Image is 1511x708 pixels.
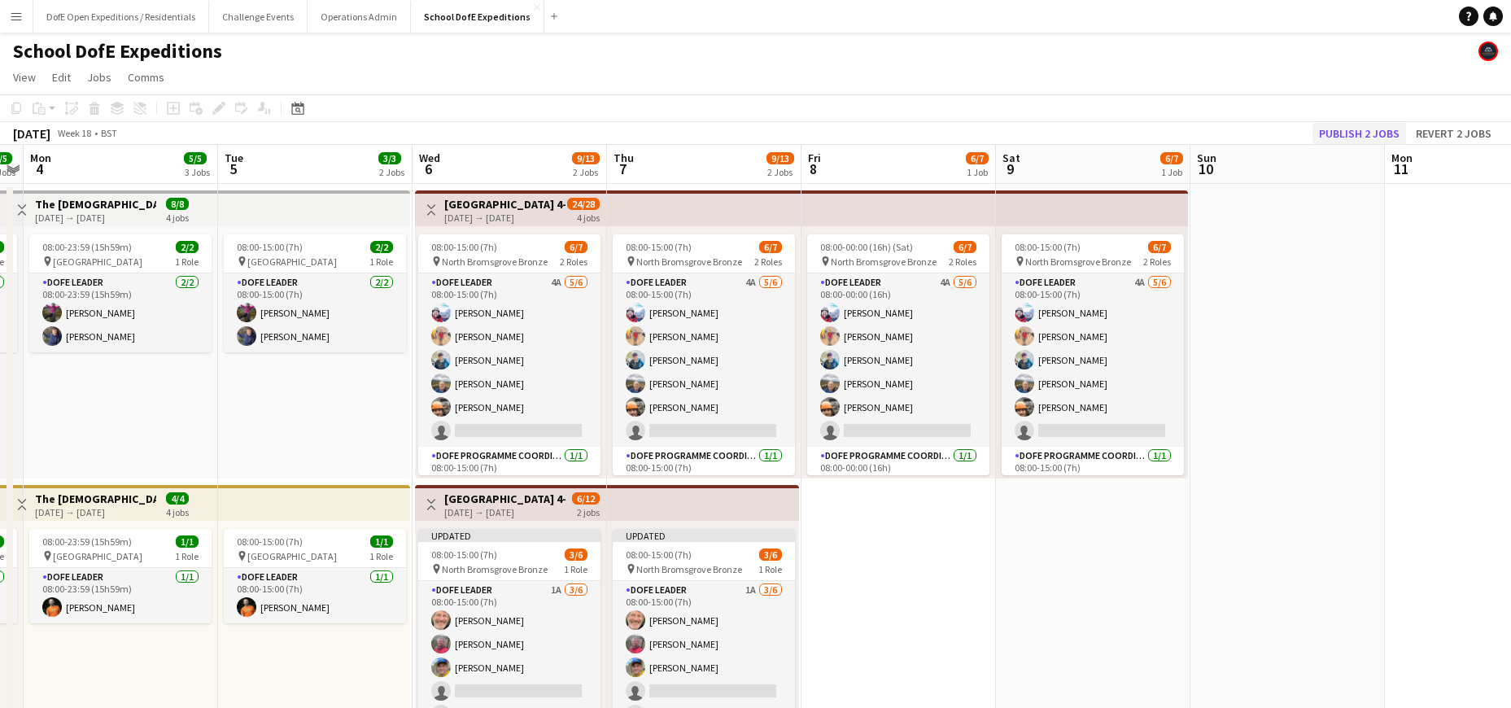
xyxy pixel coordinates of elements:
app-card-role: DofE Leader4A5/608:00-15:00 (7h)[PERSON_NAME][PERSON_NAME][PERSON_NAME][PERSON_NAME][PERSON_NAME] [1002,273,1184,447]
span: 2/2 [176,241,199,253]
span: Comms [128,70,164,85]
div: 1 Job [967,166,988,178]
span: 1 Role [369,550,393,562]
button: Challenge Events [209,1,308,33]
span: 6/12 [572,492,600,505]
span: [GEOGRAPHIC_DATA] [247,550,337,562]
h3: The [DEMOGRAPHIC_DATA] College [GEOGRAPHIC_DATA] - DofE Silver Practice Expedition [35,197,156,212]
span: 08:00-23:59 (15h59m) [42,241,132,253]
a: Jobs [81,67,118,88]
span: 6/7 [1148,241,1171,253]
div: [DATE] → [DATE] [444,506,566,518]
span: 4/4 [166,492,189,505]
button: Publish 2 jobs [1312,123,1406,144]
span: 2 Roles [754,256,782,268]
div: 2 Jobs [379,166,404,178]
span: 1 Role [758,563,782,575]
app-job-card: 08:00-23:59 (15h59m)2/2 [GEOGRAPHIC_DATA]1 RoleDofE Leader2/208:00-23:59 (15h59m)[PERSON_NAME][PE... [29,234,212,352]
app-card-role: DofE Leader2/208:00-23:59 (15h59m)[PERSON_NAME][PERSON_NAME] [29,273,212,352]
div: 08:00-23:59 (15h59m)1/1 [GEOGRAPHIC_DATA]1 RoleDofE Leader1/108:00-23:59 (15h59m)[PERSON_NAME] [29,529,212,623]
span: 5 [222,160,243,178]
span: 1 Role [564,563,587,575]
span: [GEOGRAPHIC_DATA] [53,256,142,268]
span: 8 [806,160,821,178]
span: 9/13 [572,152,600,164]
span: Fri [808,151,821,165]
div: [DATE] [13,125,50,142]
span: 9 [1000,160,1020,178]
span: North Bromsgrove Bronze [1025,256,1131,268]
span: 08:00-15:00 (7h) [626,548,692,561]
app-job-card: 08:00-00:00 (16h) (Sat)6/7 North Bromsgrove Bronze2 RolesDofE Leader4A5/608:00-00:00 (16h)[PERSON... [807,234,989,475]
app-job-card: 08:00-15:00 (7h)2/2 [GEOGRAPHIC_DATA]1 RoleDofE Leader2/208:00-15:00 (7h)[PERSON_NAME][PERSON_NAME] [224,234,406,352]
a: View [7,67,42,88]
span: 6/7 [966,152,989,164]
div: Updated [418,529,600,542]
span: 6/7 [565,241,587,253]
button: School DofE Expeditions [411,1,544,33]
span: Jobs [87,70,111,85]
span: 6/7 [954,241,976,253]
app-card-role: DofE Programme Coordinator1/108:00-15:00 (7h) [418,447,600,502]
div: 4 jobs [166,210,189,224]
button: Revert 2 jobs [1409,123,1498,144]
span: Tue [225,151,243,165]
span: North Bromsgrove Bronze [831,256,937,268]
app-job-card: 08:00-15:00 (7h)6/7 North Bromsgrove Bronze2 RolesDofE Leader4A5/608:00-15:00 (7h)[PERSON_NAME][P... [613,234,795,475]
app-card-role: DofE Leader4A5/608:00-00:00 (16h)[PERSON_NAME][PERSON_NAME][PERSON_NAME][PERSON_NAME][PERSON_NAME] [807,273,989,447]
span: 24/28 [567,198,600,210]
span: 08:00-15:00 (7h) [626,241,692,253]
span: 1/1 [370,535,393,548]
button: Operations Admin [308,1,411,33]
div: [DATE] → [DATE] [35,506,156,518]
app-card-role: DofE Programme Coordinator1/108:00-15:00 (7h) [1002,447,1184,502]
span: Sat [1002,151,1020,165]
span: 5/5 [184,152,207,164]
span: Mon [30,151,51,165]
span: 3/3 [378,152,401,164]
span: [GEOGRAPHIC_DATA] [53,550,142,562]
span: Thu [614,151,634,165]
div: 4 jobs [166,505,189,518]
span: North Bromsgrove Bronze [636,256,742,268]
h3: The [DEMOGRAPHIC_DATA] College [GEOGRAPHIC_DATA] - DofE Gold Practice Expedition [35,492,156,506]
span: Sun [1197,151,1216,165]
h3: [GEOGRAPHIC_DATA] 4-day Bronze [444,197,566,212]
button: DofE Open Expeditions / Residentials [33,1,209,33]
div: 4 jobs [577,210,600,224]
span: 08:00-15:00 (7h) [431,241,497,253]
span: [GEOGRAPHIC_DATA] [247,256,337,268]
a: Edit [46,67,77,88]
span: Edit [52,70,71,85]
div: Updated [613,529,795,542]
div: BST [101,127,117,139]
div: 08:00-15:00 (7h)1/1 [GEOGRAPHIC_DATA]1 RoleDofE Leader1/108:00-15:00 (7h)[PERSON_NAME] [224,529,406,623]
span: 6/7 [759,241,782,253]
app-job-card: 08:00-15:00 (7h)6/7 North Bromsgrove Bronze2 RolesDofE Leader4A5/608:00-15:00 (7h)[PERSON_NAME][P... [1002,234,1184,475]
span: Week 18 [54,127,94,139]
span: 08:00-15:00 (7h) [237,535,303,548]
div: 2 Jobs [573,166,599,178]
app-card-role: DofE Leader1/108:00-23:59 (15h59m)[PERSON_NAME] [29,568,212,623]
span: 7 [611,160,634,178]
span: 4 [28,160,51,178]
span: North Bromsgrove Bronze [442,563,548,575]
app-card-role: DofE Programme Coordinator1/108:00-00:00 (16h) [807,447,989,502]
app-card-role: DofE Leader4A5/608:00-15:00 (7h)[PERSON_NAME][PERSON_NAME][PERSON_NAME][PERSON_NAME][PERSON_NAME] [613,273,795,447]
div: 1 Job [1161,166,1182,178]
a: Comms [121,67,171,88]
span: 10 [1194,160,1216,178]
span: 6/7 [1160,152,1183,164]
span: 2/2 [370,241,393,253]
div: 2 Jobs [767,166,793,178]
span: 2 Roles [1143,256,1171,268]
h3: [GEOGRAPHIC_DATA] 4-day Bronze [444,492,566,506]
span: 08:00-15:00 (7h) [431,548,497,561]
div: [DATE] → [DATE] [444,212,566,224]
div: 2 jobs [577,505,600,518]
span: 1/1 [176,535,199,548]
